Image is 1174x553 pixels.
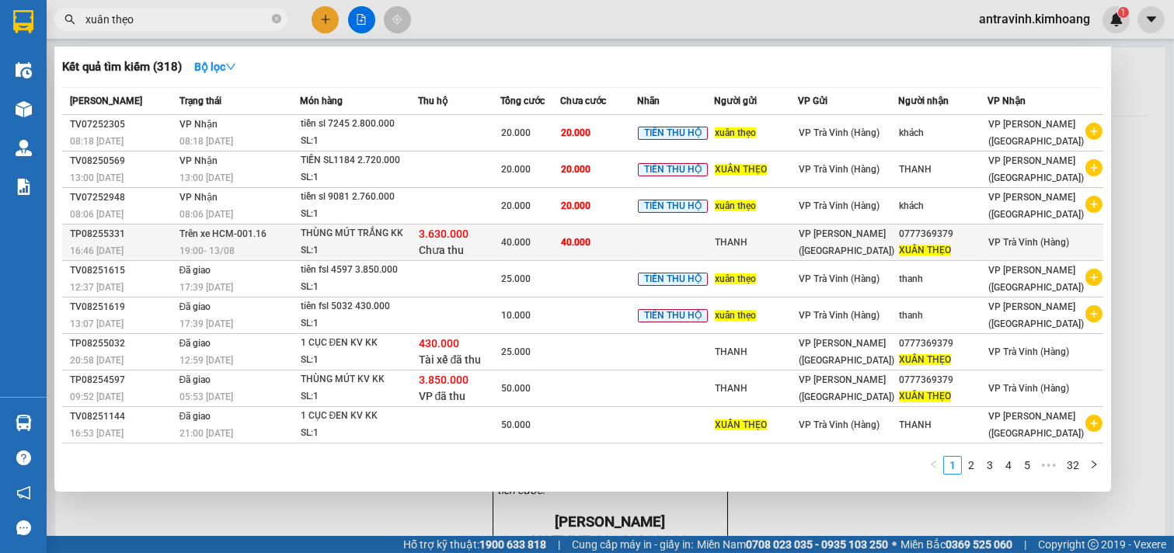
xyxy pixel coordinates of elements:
[799,273,880,284] span: VP Trà Vinh (Hàng)
[301,152,417,169] div: TIỀN SL1184 2.720.000
[561,237,590,248] span: 40.000
[944,457,961,474] a: 1
[70,445,175,461] div: TV08251441
[301,116,417,133] div: tiền sl 7245 2.800.000
[981,456,999,475] li: 3
[70,172,124,183] span: 13:00 [DATE]
[943,456,962,475] li: 1
[272,12,281,27] span: close-circle
[13,10,33,33] img: logo-vxr
[1018,456,1036,475] li: 5
[70,391,124,402] span: 09:52 [DATE]
[962,456,981,475] li: 2
[988,301,1084,329] span: VP [PERSON_NAME] ([GEOGRAPHIC_DATA])
[561,200,590,211] span: 20.000
[179,265,211,276] span: Đã giao
[899,372,987,388] div: 0777369379
[70,153,175,169] div: TV08250569
[988,96,1026,106] span: VP Nhận
[638,309,708,323] span: TIỀN THU HỘ
[83,84,129,99] span: ANH AN
[193,30,221,45] span: xuân
[988,119,1084,147] span: VP [PERSON_NAME] ([GEOGRAPHIC_DATA])
[1036,456,1061,475] li: Next 5 Pages
[70,336,175,352] div: TP08255032
[715,127,756,138] span: xuân thẹo
[6,30,227,45] p: GỬI:
[715,344,797,360] div: THANH
[899,226,987,242] div: 0777369379
[561,127,590,138] span: 20.000
[1085,305,1103,322] span: plus-circle
[715,164,767,175] span: XUÂN THẸO
[1019,457,1036,474] a: 5
[638,200,708,214] span: TIỀN THU HỘ
[179,282,233,293] span: 17:39 [DATE]
[715,200,756,211] span: xuân thẹo
[419,228,469,240] span: 3.630.000
[988,155,1084,183] span: VP [PERSON_NAME] ([GEOGRAPHIC_DATA])
[638,163,708,177] span: TIỀN THU HỘ
[6,52,227,82] p: NHẬN:
[501,310,531,321] span: 10.000
[70,136,124,147] span: 08:18 [DATE]
[1036,456,1061,475] span: •••
[179,136,233,147] span: 08:18 [DATE]
[899,354,951,365] span: XUÂN THẸO
[301,279,417,296] div: SL: 1
[6,52,156,82] span: VP [PERSON_NAME] ([GEOGRAPHIC_DATA])
[16,450,31,465] span: question-circle
[899,162,987,178] div: THANH
[70,263,175,279] div: TV08251615
[70,190,175,206] div: TV07252948
[501,346,531,357] span: 25.000
[501,200,531,211] span: 20.000
[501,273,531,284] span: 25.000
[1089,460,1099,469] span: right
[301,425,417,442] div: SL: 1
[501,419,531,430] span: 50.000
[501,164,531,175] span: 20.000
[560,96,606,106] span: Chưa cước
[929,460,939,469] span: left
[501,237,531,248] span: 40.000
[799,310,880,321] span: VP Trà Vinh (Hàng)
[70,117,175,133] div: TV07252305
[899,125,987,141] div: khách
[799,164,880,175] span: VP Trà Vinh (Hàng)
[70,318,124,329] span: 13:07 [DATE]
[6,84,129,99] span: 0906638876 -
[1085,415,1103,432] span: plus-circle
[925,456,943,475] button: left
[301,169,417,186] div: SL: 1
[501,127,531,138] span: 20.000
[16,520,31,535] span: message
[300,96,343,106] span: Món hàng
[419,337,459,350] span: 430.000
[301,133,417,150] div: SL: 1
[898,96,949,106] span: Người nhận
[194,61,236,73] strong: Bộ lọc
[899,417,987,433] div: THANH
[799,419,880,430] span: VP Trà Vinh (Hàng)
[70,355,124,366] span: 20:58 [DATE]
[715,381,797,397] div: THANH
[988,265,1084,293] span: VP [PERSON_NAME] ([GEOGRAPHIC_DATA])
[561,164,590,175] span: 20.000
[182,54,249,79] button: Bộ lọcdown
[899,308,987,324] div: thanh
[70,409,175,425] div: TV08251144
[6,101,37,116] span: GIAO:
[799,127,880,138] span: VP Trà Vinh (Hàng)
[1085,269,1103,286] span: plus-circle
[16,101,32,117] img: warehouse-icon
[419,353,482,366] span: Tài xế đã thu
[225,61,236,72] span: down
[301,225,417,242] div: THÙNG MÚT TRẮNG KK
[501,383,531,394] span: 50.000
[70,372,175,388] div: TP08254597
[638,273,708,287] span: TIỀN THU HỘ
[638,127,708,141] span: TIỀN THU HỘ
[179,411,211,422] span: Đã giao
[16,62,32,78] img: warehouse-icon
